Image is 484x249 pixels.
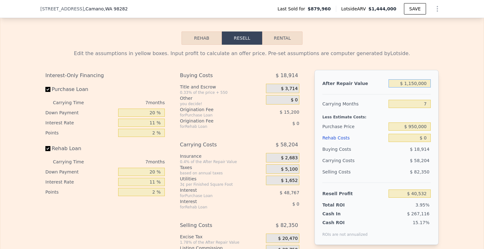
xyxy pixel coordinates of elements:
span: 15.17% [413,220,429,225]
div: for Rehab Loan [180,205,250,210]
span: $ 1,652 [281,178,297,184]
span: $ 5,100 [281,167,297,172]
span: $ 18,914 [276,70,298,81]
span: [STREET_ADDRESS] [40,6,84,12]
span: Last Sold for [278,6,308,12]
span: 3.95% [416,202,429,207]
div: Excise Tax [180,234,263,240]
input: Purchase Loan [45,87,50,92]
span: $ 82,350 [410,169,429,174]
div: based on annual taxes [180,171,263,176]
span: $ 0 [292,201,299,207]
div: Origination Fee [180,106,250,113]
span: $ 0 [291,97,298,103]
div: Carrying Costs [322,155,362,166]
div: 3¢ per Finished Square Foot [180,182,263,187]
button: Show Options [431,3,444,15]
span: $ 267,116 [407,211,429,216]
div: Carrying Time [53,98,94,108]
div: Cash In [322,211,362,217]
div: Down Payment [45,108,116,118]
div: for Purchase Loan [180,193,250,198]
div: ROIs are not annualized [322,226,368,237]
div: you decide! [180,101,263,106]
div: Interest-Only Financing [45,70,165,81]
div: Interest Rate [45,118,116,128]
div: Utilities [180,176,263,182]
span: $ 58,204 [410,158,429,163]
div: After Repair Value [322,78,386,89]
span: $ 3,714 [281,86,297,92]
div: 1.78% of the After Repair Value [180,240,263,245]
div: Taxes [180,164,263,171]
div: Points [45,128,116,138]
div: Carrying Months [322,98,386,110]
div: Carrying Time [53,157,94,167]
span: , Camano [84,6,128,12]
div: Edit the assumptions in yellow boxes. Input profit to calculate an offer price. Pre-set assumptio... [45,50,439,57]
span: $ 48,767 [280,190,299,195]
span: $ 20,470 [278,236,298,241]
span: $1,444,000 [368,6,396,11]
span: $ 2,683 [281,155,297,161]
button: Rehab [181,31,222,45]
div: Resell Profit [322,188,386,199]
span: $ 82,350 [276,220,298,231]
button: Resell [222,31,262,45]
label: Purchase Loan [45,84,116,95]
div: Rehab Costs [322,132,386,144]
div: Cash ROI [322,219,368,226]
label: Rehab Loan [45,143,116,154]
div: Points [45,187,116,197]
div: Down Payment [45,167,116,177]
span: $ 18,914 [410,147,429,152]
div: Other [180,95,263,101]
div: 7 months [96,157,165,167]
div: Buying Costs [180,70,250,81]
div: Interest [180,187,250,193]
div: Buying Costs [322,144,386,155]
div: Selling Costs [322,166,386,178]
span: $ 15,200 [280,110,299,115]
div: Origination Fee [180,118,250,124]
div: Interest Rate [45,177,116,187]
div: Interest [180,198,250,205]
span: , WA 98282 [104,6,128,11]
input: Rehab Loan [45,146,50,151]
div: 7 months [96,98,165,108]
div: Purchase Price [322,121,386,132]
button: SAVE [404,3,426,14]
span: $879,960 [308,6,331,12]
span: Lotside ARV [341,6,368,12]
div: Title and Escrow [180,84,263,90]
button: Rental [262,31,302,45]
span: $ 0 [292,121,299,126]
div: Less Estimate Costs: [322,110,431,121]
div: for Rehab Loan [180,124,250,129]
div: 0.33% of the price + 550 [180,90,263,95]
div: Carrying Costs [180,139,250,150]
div: for Purchase Loan [180,113,250,118]
div: Insurance [180,153,263,159]
div: Total ROI [322,202,362,208]
div: 0.4% of the After Repair Value [180,159,263,164]
span: $ 58,204 [276,139,298,150]
div: Selling Costs [180,220,250,231]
